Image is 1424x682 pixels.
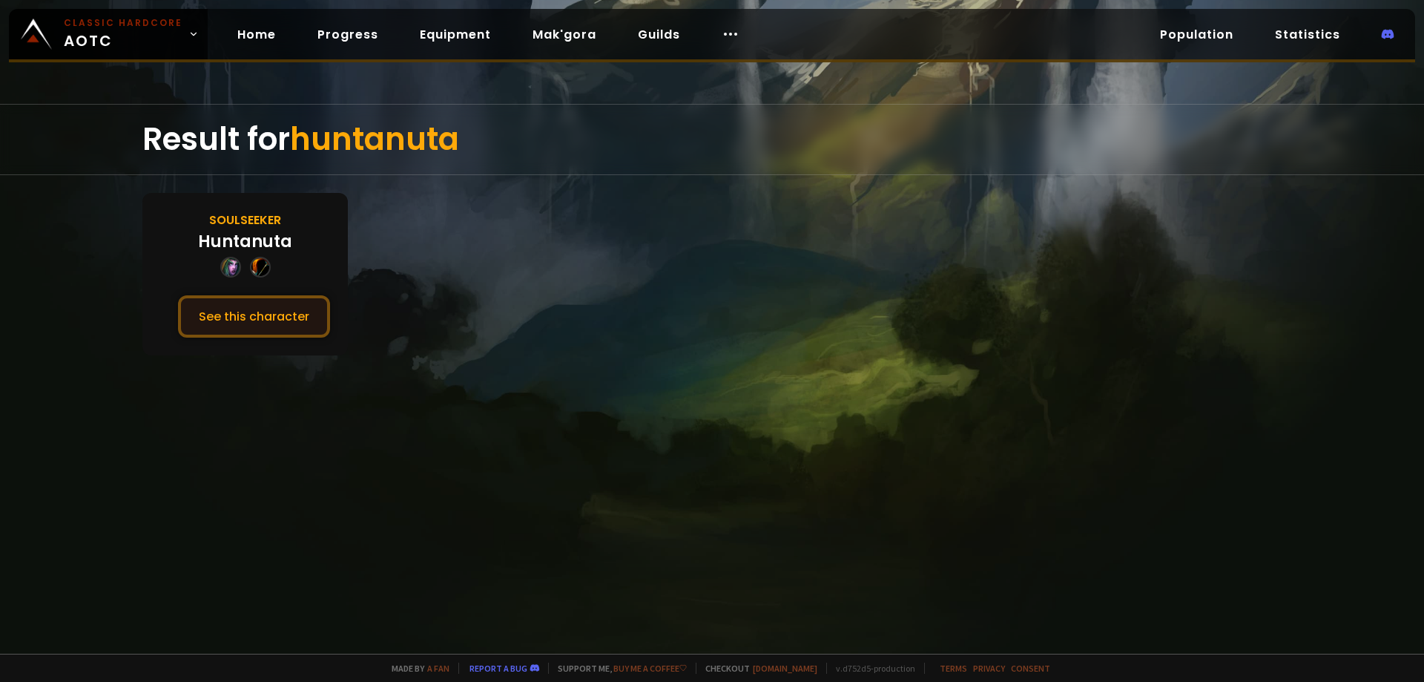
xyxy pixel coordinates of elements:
span: Checkout [696,663,817,674]
a: Home [225,19,288,50]
a: Equipment [408,19,503,50]
div: Huntanuta [198,229,292,254]
a: Population [1148,19,1245,50]
a: Statistics [1263,19,1352,50]
a: Terms [940,663,967,674]
a: Mak'gora [521,19,608,50]
span: AOTC [64,16,182,52]
button: See this character [178,295,330,338]
a: a fan [427,663,449,674]
div: Result for [142,105,1282,174]
span: v. d752d5 - production [826,663,915,674]
a: Buy me a coffee [613,663,687,674]
a: Guilds [626,19,692,50]
span: Support me, [548,663,687,674]
a: Classic HardcoreAOTC [9,9,208,59]
a: Consent [1011,663,1050,674]
span: huntanuta [290,117,459,161]
a: [DOMAIN_NAME] [753,663,817,674]
span: Made by [383,663,449,674]
small: Classic Hardcore [64,16,182,30]
a: Report a bug [469,663,527,674]
div: Soulseeker [209,211,281,229]
a: Privacy [973,663,1005,674]
a: Progress [306,19,390,50]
